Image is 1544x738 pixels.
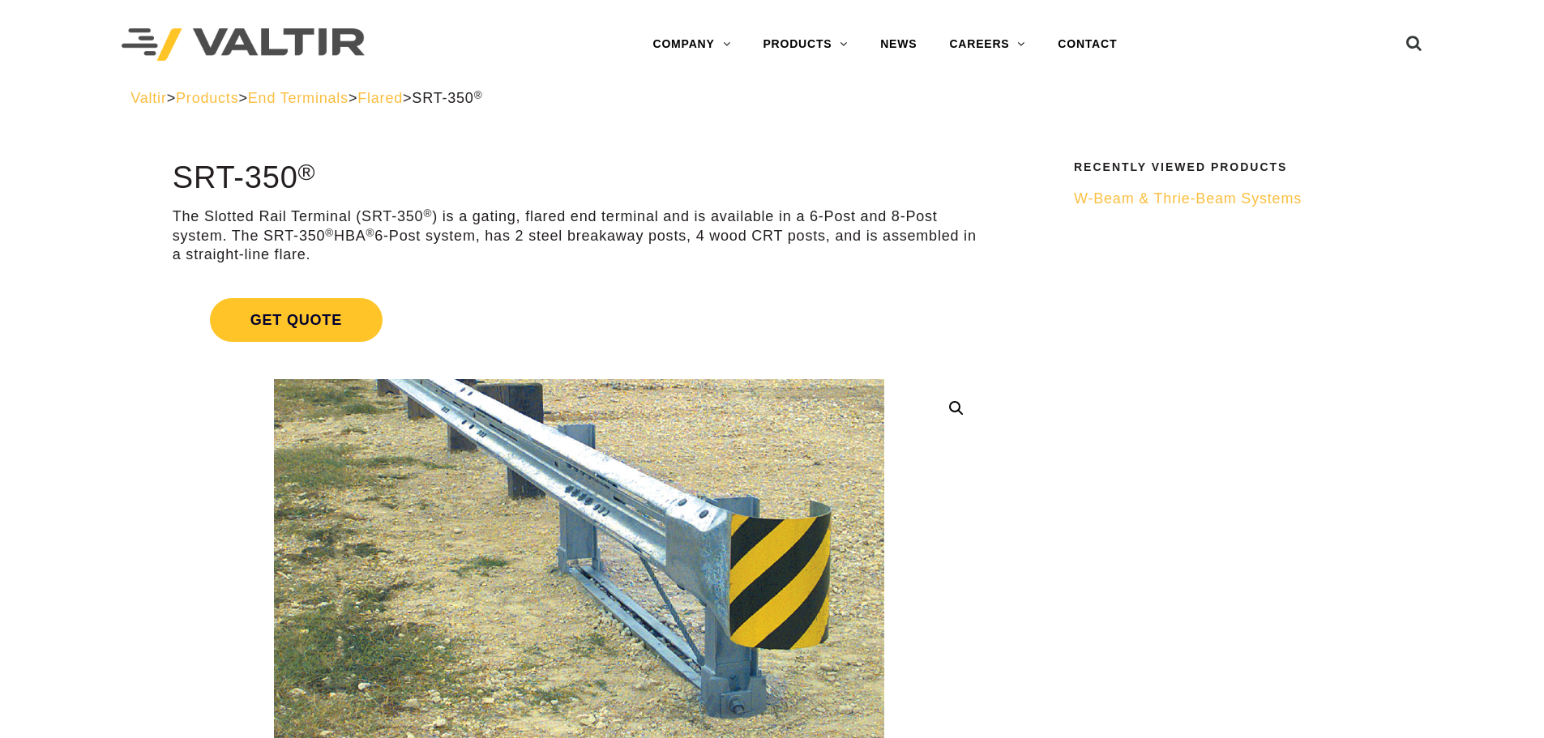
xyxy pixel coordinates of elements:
[942,394,971,423] a: 🔍
[325,227,334,239] sup: ®
[933,28,1041,61] a: CAREERS
[1074,161,1403,173] h2: Recently Viewed Products
[130,90,166,106] a: Valtir
[1041,28,1133,61] a: CONTACT
[298,159,316,185] sup: ®
[357,90,403,106] a: Flared
[474,89,483,101] sup: ®
[122,28,365,62] img: Valtir
[1074,190,1302,207] span: W-Beam & Thrie-Beam Systems
[176,90,238,106] a: Products
[1074,190,1403,208] a: W-Beam & Thrie-Beam Systems
[210,298,383,342] span: Get Quote
[173,207,986,264] p: The Slotted Rail Terminal (SRT-350 ) is a gating, flared end terminal and is available in a 6-Pos...
[173,279,986,361] a: Get Quote
[130,89,1414,108] div: > > > >
[248,90,349,106] a: End Terminals
[864,28,933,61] a: NEWS
[746,28,864,61] a: PRODUCTS
[636,28,746,61] a: COMPANY
[173,161,986,195] h1: SRT-350
[366,227,375,239] sup: ®
[412,90,482,106] span: SRT-350
[423,207,432,220] sup: ®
